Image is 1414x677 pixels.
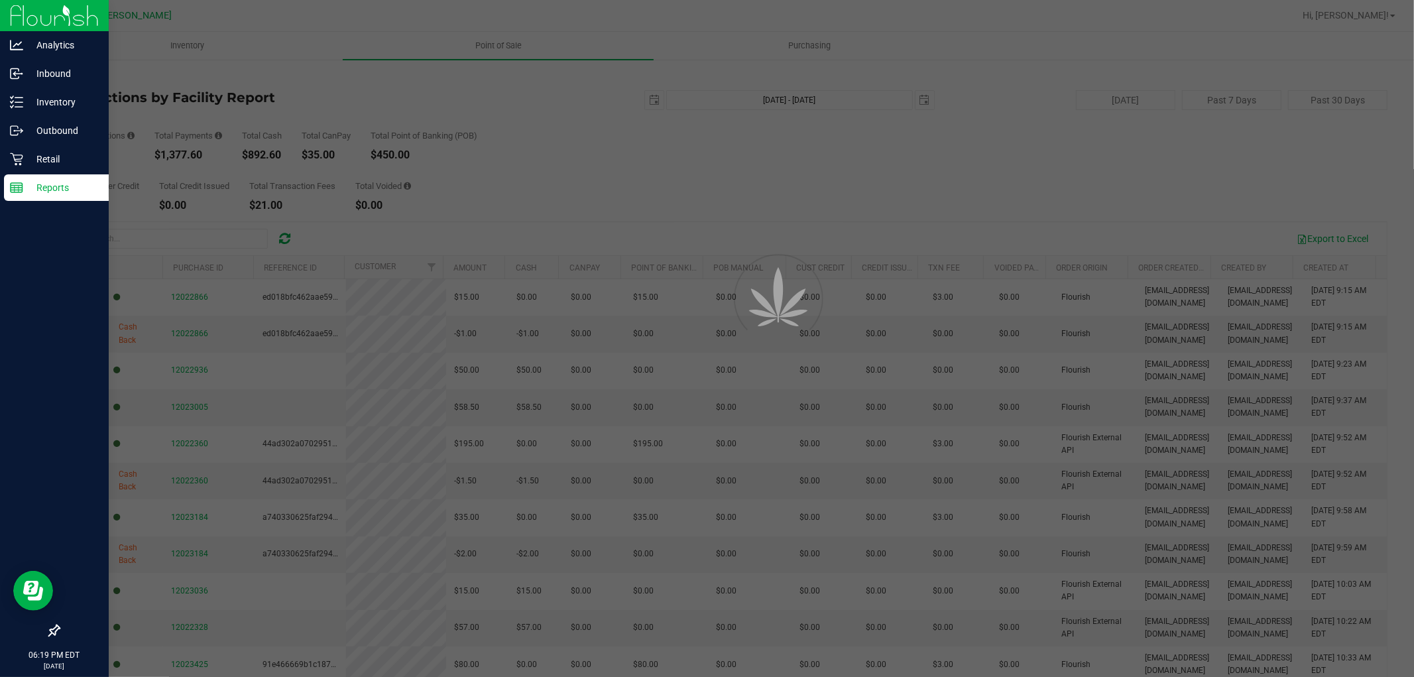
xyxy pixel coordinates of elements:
[23,151,103,167] p: Retail
[23,37,103,53] p: Analytics
[23,66,103,82] p: Inbound
[13,571,53,611] iframe: Resource center
[23,123,103,139] p: Outbound
[6,661,103,671] p: [DATE]
[10,95,23,109] inline-svg: Inventory
[10,67,23,80] inline-svg: Inbound
[10,153,23,166] inline-svg: Retail
[23,94,103,110] p: Inventory
[6,649,103,661] p: 06:19 PM EDT
[10,124,23,137] inline-svg: Outbound
[10,181,23,194] inline-svg: Reports
[10,38,23,52] inline-svg: Analytics
[23,180,103,196] p: Reports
